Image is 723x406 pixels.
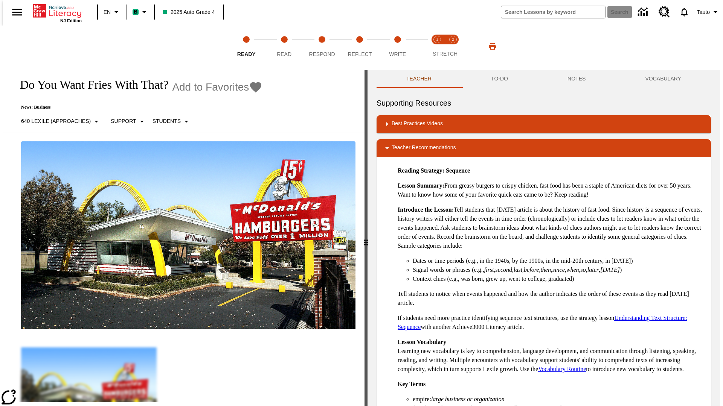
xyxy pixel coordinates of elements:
button: Profile/Settings [694,5,723,19]
p: Tell students to notice when events happened and how the author indicates the order of these even... [398,289,705,308]
span: 2025 Auto Grade 4 [163,8,215,16]
em: later [587,267,599,273]
button: Read step 2 of 5 [262,26,306,67]
button: Respond step 3 of 5 [300,26,344,67]
a: Notifications [674,2,694,22]
em: then [540,267,551,273]
p: Best Practices Videos [392,120,443,129]
span: Add to Favorites [172,81,249,93]
strong: Lesson Summary: [398,182,444,189]
span: Read [277,51,291,57]
p: From greasy burgers to crispy chicken, fast food has been a staple of American diets for over 50 ... [398,181,705,199]
button: Scaffolds, Support [108,115,149,128]
em: [DATE] [600,267,620,273]
em: since [552,267,565,273]
span: EN [104,8,111,16]
text: 2 [452,38,454,41]
strong: Lesson Vocabulary [398,339,446,345]
div: Best Practices Videos [377,115,711,133]
a: Vocabulary Routine [538,366,586,372]
p: 640 Lexile (Approaches) [21,117,91,125]
button: Select Lexile, 640 Lexile (Approaches) [18,115,104,128]
button: Boost Class color is mint green. Change class color [130,5,152,19]
div: Home [33,3,82,23]
span: B [134,7,137,17]
li: Signal words or phrases (e.g., , , , , , , , , , ) [413,265,705,274]
p: News: Business [12,105,262,110]
a: Data Center [633,2,654,23]
div: reading [3,70,365,402]
div: activity [368,70,720,406]
strong: Introduce the Lesson: [398,206,454,213]
input: search field [501,6,605,18]
p: Tell students that [DATE] article is about the history of fast food. Since history is a sequence ... [398,205,705,250]
span: Write [389,51,406,57]
em: large business or organization [431,396,505,402]
span: Respond [309,51,335,57]
em: when [566,267,579,273]
p: If students need more practice identifying sequence text structures, use the strategy lesson with... [398,314,705,332]
p: Teacher Recommendations [392,144,456,153]
div: Instructional Panel Tabs [377,70,711,88]
button: Language: EN, Select a language [100,5,124,19]
span: Ready [237,51,256,57]
button: Select Student [149,115,194,128]
span: NJ Edition [60,18,82,23]
button: TO-DO [461,70,538,88]
button: Stretch Read step 1 of 2 [426,26,448,67]
em: before [524,267,539,273]
h1: Do You Want Fries With That? [12,78,168,92]
p: Support [111,117,136,125]
li: Dates or time periods (e.g., in the 1940s, by the 1900s, in the mid-20th century, in [DATE]) [413,256,705,265]
text: 1 [436,38,438,41]
p: Students [153,117,181,125]
button: Print [480,39,505,53]
strong: Sequence [446,167,470,174]
button: Ready step 1 of 5 [224,26,268,67]
strong: Key Terms [398,381,426,387]
em: last [514,267,522,273]
img: One of the first McDonald's stores, with the iconic red sign and golden arches. [21,141,355,329]
button: Open side menu [6,1,28,23]
button: Stretch Respond step 2 of 2 [442,26,464,67]
em: second [496,267,512,273]
button: VOCABULARY [615,70,711,88]
button: Reflect step 4 of 5 [338,26,381,67]
p: Learning new vocabulary is key to comprehension, language development, and communication through ... [398,338,705,374]
em: so [581,267,586,273]
button: Teacher [377,70,461,88]
li: Context clues (e.g., was born, grew up, went to college, graduated) [413,274,705,283]
h6: Supporting Resources [377,97,711,109]
span: Reflect [348,51,372,57]
strong: Reading Strategy: [398,167,444,174]
button: NOTES [538,70,615,88]
em: first [484,267,494,273]
button: Add to Favorites - Do You Want Fries With That? [172,80,262,94]
li: empire: [413,395,705,404]
span: Tauto [697,8,710,16]
div: Teacher Recommendations [377,139,711,157]
div: Press Enter or Spacebar and then press right and left arrow keys to move the slider [365,70,368,406]
span: STRETCH [433,51,458,57]
a: Understanding Text Structure: Sequence [398,315,687,330]
button: Write step 5 of 5 [376,26,419,67]
a: Resource Center, Will open in new tab [654,2,674,22]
